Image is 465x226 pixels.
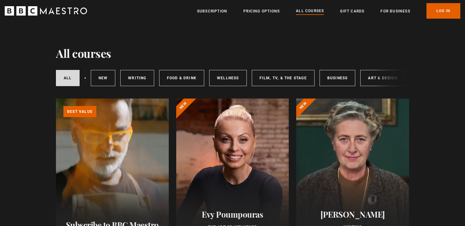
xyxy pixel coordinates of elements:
a: All [56,70,80,86]
svg: BBC Maestro [5,6,87,16]
h1: All courses [56,47,111,60]
a: Art & Design [360,70,405,86]
a: For business [380,8,410,14]
a: Log In [426,3,460,19]
a: Business [320,70,356,86]
nav: Primary [197,3,460,19]
a: All Courses [296,8,324,15]
h2: [PERSON_NAME] [304,210,402,219]
h2: Evy Poumpouras [184,210,282,219]
a: Film, TV, & The Stage [252,70,315,86]
a: Subscription [197,8,227,14]
a: New [91,70,116,86]
a: Wellness [209,70,247,86]
p: Best value [63,106,96,117]
a: Food & Drink [159,70,204,86]
a: Pricing Options [243,8,280,14]
a: Writing [120,70,154,86]
a: Gift Cards [340,8,364,14]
